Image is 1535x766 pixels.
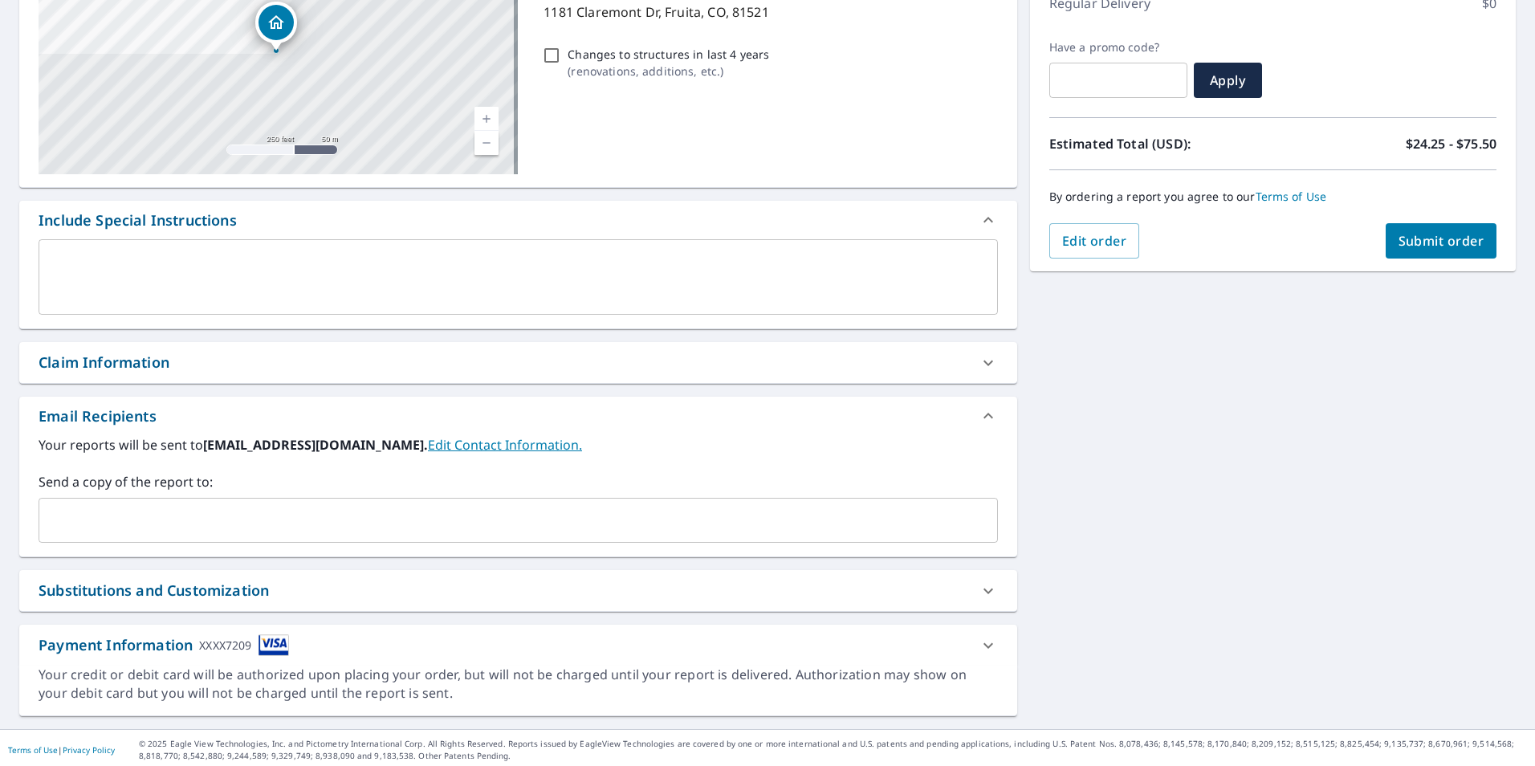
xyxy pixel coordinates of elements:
[1207,71,1249,89] span: Apply
[19,342,1017,383] div: Claim Information
[19,570,1017,611] div: Substitutions and Customization
[568,63,769,79] p: ( renovations, additions, etc. )
[39,435,998,454] label: Your reports will be sent to
[203,436,428,454] b: [EMAIL_ADDRESS][DOMAIN_NAME].
[39,666,998,703] div: Your credit or debit card will be authorized upon placing your order, but will not be charged unt...
[39,405,157,427] div: Email Recipients
[39,210,237,231] div: Include Special Instructions
[39,580,269,601] div: Substitutions and Customization
[474,107,499,131] a: Current Level 17, Zoom In
[259,634,289,656] img: cardImage
[544,2,991,22] p: 1181 Claremont Dr, Fruita, CO, 81521
[1194,63,1262,98] button: Apply
[474,131,499,155] a: Current Level 17, Zoom Out
[568,46,769,63] p: Changes to structures in last 4 years
[428,436,582,454] a: EditContactInfo
[19,201,1017,239] div: Include Special Instructions
[63,744,115,756] a: Privacy Policy
[8,744,58,756] a: Terms of Use
[1399,232,1484,250] span: Submit order
[139,738,1527,762] p: © 2025 Eagle View Technologies, Inc. and Pictometry International Corp. All Rights Reserved. Repo...
[39,634,289,656] div: Payment Information
[255,2,297,51] div: Dropped pin, building 1, Residential property, 1181 Claremont Dr Fruita, CO 81521
[1049,189,1496,204] p: By ordering a report you agree to our
[1049,134,1273,153] p: Estimated Total (USD):
[1386,223,1497,259] button: Submit order
[1256,189,1327,204] a: Terms of Use
[1406,134,1496,153] p: $24.25 - $75.50
[1049,40,1187,55] label: Have a promo code?
[1049,223,1140,259] button: Edit order
[19,397,1017,435] div: Email Recipients
[39,472,998,491] label: Send a copy of the report to:
[19,625,1017,666] div: Payment InformationXXXX7209cardImage
[1062,232,1127,250] span: Edit order
[39,352,169,373] div: Claim Information
[199,634,251,656] div: XXXX7209
[8,745,115,755] p: |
